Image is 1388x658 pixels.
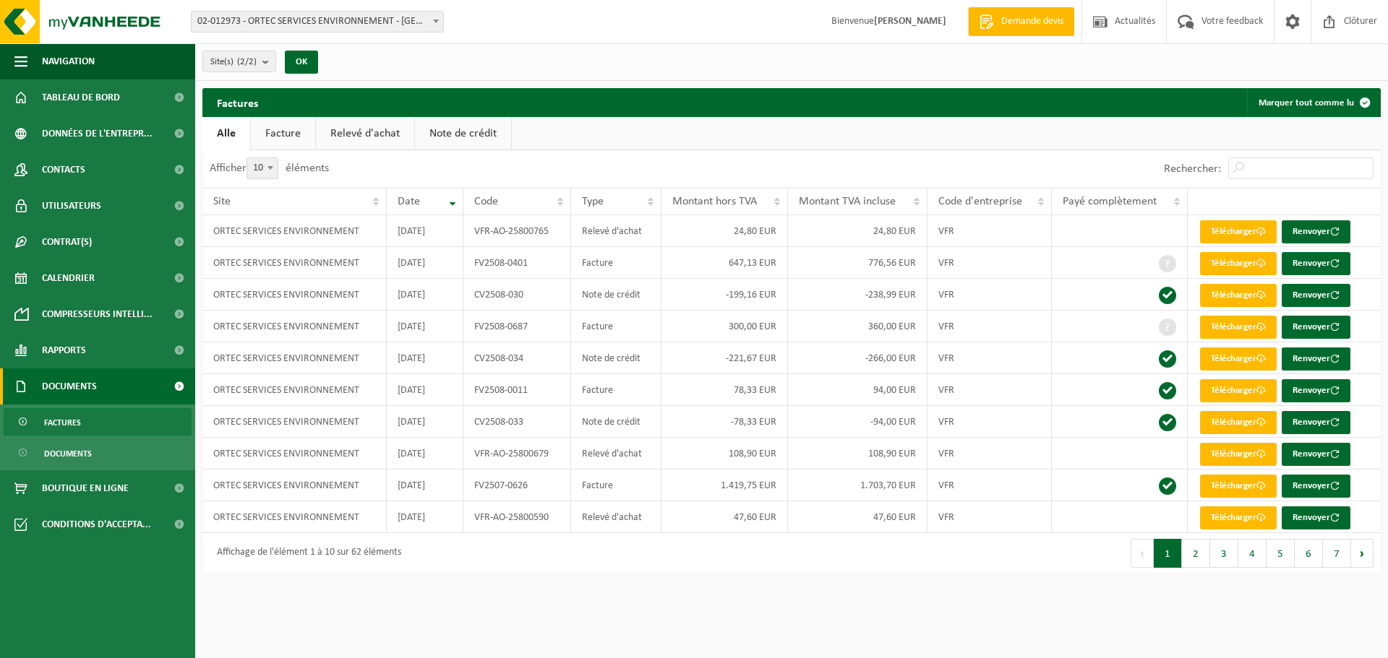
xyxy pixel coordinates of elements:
[928,311,1052,342] td: VFR
[661,469,788,501] td: 1.419,75 EUR
[42,470,129,506] span: Boutique en ligne
[788,374,928,406] td: 94,00 EUR
[661,342,788,374] td: -221,67 EUR
[192,12,443,32] span: 02-012973 - ORTEC SERVICES ENVIRONNEMENT - AMIENS
[1282,411,1350,434] button: Renvoyer
[571,501,661,533] td: Relevé d'achat
[998,14,1067,29] span: Demande devis
[1351,539,1374,568] button: Next
[788,311,928,342] td: 360,00 EUR
[1200,252,1277,275] a: Télécharger
[928,247,1052,279] td: VFR
[42,79,120,116] span: Tableau de bord
[387,311,463,342] td: [DATE]
[202,438,387,469] td: ORTEC SERVICES ENVIRONNEMENT
[285,51,318,74] button: OK
[938,196,1022,207] span: Code d'entreprise
[463,469,571,501] td: FV2507-0626
[661,215,788,247] td: 24,80 EUR
[42,260,95,296] span: Calendrier
[1154,539,1182,568] button: 1
[1267,539,1295,568] button: 5
[387,374,463,406] td: [DATE]
[968,7,1074,36] a: Demande devis
[247,157,278,179] span: 10
[661,501,788,533] td: 47,60 EUR
[415,117,511,150] a: Note de crédit
[1323,539,1351,568] button: 7
[571,438,661,469] td: Relevé d'achat
[1282,252,1350,275] button: Renvoyer
[571,247,661,279] td: Facture
[202,374,387,406] td: ORTEC SERVICES ENVIRONNEMENT
[874,16,946,27] strong: [PERSON_NAME]
[1210,539,1238,568] button: 3
[202,311,387,342] td: ORTEC SERVICES ENVIRONNEMENT
[463,374,571,406] td: FV2508-0011
[42,152,85,188] span: Contacts
[463,279,571,311] td: CV2508-030
[1200,379,1277,402] a: Télécharger
[928,438,1052,469] td: VFR
[571,406,661,438] td: Note de crédit
[1282,475,1350,498] button: Renvoyer
[42,43,95,79] span: Navigation
[571,374,661,406] td: Facture
[387,247,463,279] td: [DATE]
[788,215,928,247] td: 24,80 EUR
[1282,220,1350,243] button: Renvoyer
[202,469,387,501] td: ORTEC SERVICES ENVIRONNEMENT
[1200,316,1277,339] a: Télécharger
[42,368,97,404] span: Documents
[202,247,387,279] td: ORTEC SERVICES ENVIRONNEMENT
[251,117,315,150] a: Facture
[1164,163,1221,175] label: Rechercher:
[202,279,387,311] td: ORTEC SERVICES ENVIRONNEMENT
[571,342,661,374] td: Note de crédit
[928,215,1052,247] td: VFR
[202,88,273,116] h2: Factures
[387,215,463,247] td: [DATE]
[237,57,257,66] count: (2/2)
[799,196,896,207] span: Montant TVA incluse
[42,188,101,224] span: Utilisateurs
[1282,506,1350,529] button: Renvoyer
[210,540,401,566] div: Affichage de l'élément 1 à 10 sur 62 éléments
[661,374,788,406] td: 78,33 EUR
[928,501,1052,533] td: VFR
[210,163,329,174] label: Afficher éléments
[571,311,661,342] td: Facture
[4,408,192,436] a: Factures
[1131,539,1154,568] button: Previous
[210,51,257,73] span: Site(s)
[1295,539,1323,568] button: 6
[1200,506,1277,529] a: Télécharger
[463,501,571,533] td: VFR-AO-25800590
[387,438,463,469] td: [DATE]
[1182,539,1210,568] button: 2
[788,469,928,501] td: 1.703,70 EUR
[788,247,928,279] td: 776,56 EUR
[202,501,387,533] td: ORTEC SERVICES ENVIRONNEMENT
[1238,539,1267,568] button: 4
[661,406,788,438] td: -78,33 EUR
[44,409,81,436] span: Factures
[1282,379,1350,402] button: Renvoyer
[463,406,571,438] td: CV2508-033
[202,342,387,374] td: ORTEC SERVICES ENVIRONNEMENT
[1200,411,1277,434] a: Télécharger
[387,342,463,374] td: [DATE]
[42,224,92,260] span: Contrat(s)
[582,196,604,207] span: Type
[463,215,571,247] td: VFR-AO-25800765
[571,469,661,501] td: Facture
[672,196,757,207] span: Montant hors TVA
[928,406,1052,438] td: VFR
[928,374,1052,406] td: VFR
[202,51,276,72] button: Site(s)(2/2)
[1200,220,1277,243] a: Télécharger
[571,279,661,311] td: Note de crédit
[474,196,498,207] span: Code
[247,158,278,178] span: 10
[4,439,192,467] a: Documents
